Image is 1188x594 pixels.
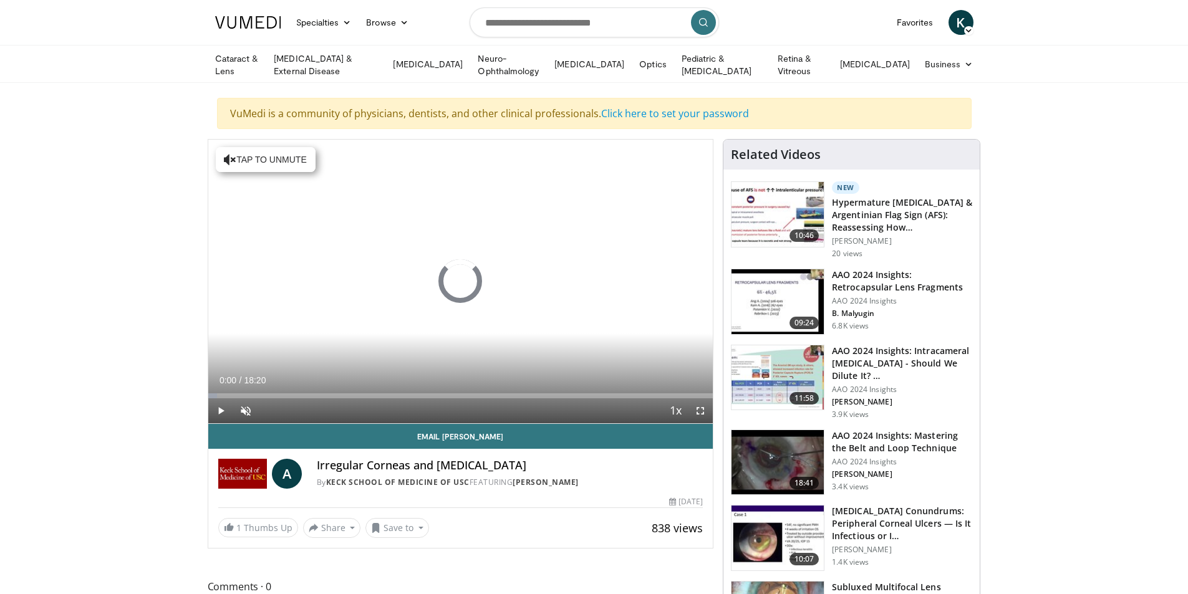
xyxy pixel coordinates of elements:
a: [PERSON_NAME] [513,477,579,487]
a: 10:07 [MEDICAL_DATA] Conundrums: Peripheral Corneal Ulcers — Is It Infectious or I… [PERSON_NAME]... [731,505,972,571]
button: Unmute [233,398,258,423]
p: 3.9K views [832,410,869,419]
h3: AAO 2024 Insights: Intracameral [MEDICAL_DATA] - Should We Dilute It? … [832,345,972,382]
p: 6.8K views [832,321,869,331]
div: By FEATURING [317,477,703,488]
a: Business [917,52,981,77]
p: New [832,181,859,194]
span: 0:00 [220,375,236,385]
span: 10:07 [790,553,819,565]
span: 18:41 [790,477,819,489]
button: Fullscreen [688,398,713,423]
p: 20 views [832,249,862,259]
a: Click here to set your password [601,107,749,120]
a: [MEDICAL_DATA] & External Disease [266,52,385,77]
span: / [239,375,242,385]
p: B. Malyugin [832,309,972,319]
div: Progress Bar [208,393,713,398]
img: 22a3a3a3-03de-4b31-bd81-a17540334f4a.150x105_q85_crop-smart_upscale.jpg [732,430,824,495]
span: 10:46 [790,229,819,242]
p: 1.4K views [832,557,869,567]
a: Email [PERSON_NAME] [208,424,713,449]
p: [PERSON_NAME] [832,469,972,479]
a: Neuro-Ophthalmology [470,52,547,77]
a: A [272,459,302,489]
span: 838 views [652,520,703,535]
a: Keck School of Medicine of USC [326,477,470,487]
img: de733f49-b136-4bdc-9e00-4021288efeb7.150x105_q85_crop-smart_upscale.jpg [732,345,824,410]
img: 5ede7c1e-2637-46cb-a546-16fd546e0e1e.150x105_q85_crop-smart_upscale.jpg [732,505,824,570]
a: K [949,10,973,35]
a: 1 Thumbs Up [218,518,298,537]
p: [PERSON_NAME] [832,545,972,555]
h4: Irregular Corneas and [MEDICAL_DATA] [317,459,703,472]
a: [MEDICAL_DATA] [547,52,632,77]
img: Keck School of Medicine of USC [218,459,267,489]
h3: Hypermature [MEDICAL_DATA] & Argentinian Flag Sign (AFS): Reassessing How… [832,196,972,234]
a: Specialties [289,10,359,35]
a: Pediatric & [MEDICAL_DATA] [674,52,770,77]
button: Save to [365,518,429,538]
p: [PERSON_NAME] [832,236,972,246]
span: 18:20 [244,375,266,385]
div: [DATE] [669,496,703,507]
a: Retina & Vitreous [770,52,833,77]
h3: [MEDICAL_DATA] Conundrums: Peripheral Corneal Ulcers — Is It Infectious or I… [832,505,972,542]
img: VuMedi Logo [215,16,281,29]
button: Play [208,398,233,423]
button: Share [303,518,361,538]
input: Search topics, interventions [470,7,719,37]
p: AAO 2024 Insights [832,296,972,306]
a: 11:58 AAO 2024 Insights: Intracameral [MEDICAL_DATA] - Should We Dilute It? … AAO 2024 Insights [... [731,345,972,419]
a: Browse [359,10,416,35]
h3: AAO 2024 Insights: Retrocapsular Lens Fragments [832,269,972,294]
a: Favorites [889,10,941,35]
h4: Related Videos [731,147,821,162]
a: Optics [632,52,674,77]
img: 40c8dcf9-ac14-45af-8571-bda4a5b229bd.150x105_q85_crop-smart_upscale.jpg [732,182,824,247]
video-js: Video Player [208,140,713,424]
a: 18:41 AAO 2024 Insights: Mastering the Belt and Loop Technique AAO 2024 Insights [PERSON_NAME] 3.... [731,429,972,496]
img: 01f52a5c-6a53-4eb2-8a1d-dad0d168ea80.150x105_q85_crop-smart_upscale.jpg [732,269,824,334]
p: [PERSON_NAME] [832,397,972,407]
p: AAO 2024 Insights [832,457,972,467]
button: Playback Rate [663,398,688,423]
p: 3.4K views [832,482,869,492]
a: [MEDICAL_DATA] [833,52,917,77]
button: Tap to unmute [216,147,316,172]
p: AAO 2024 Insights [832,385,972,395]
h3: AAO 2024 Insights: Mastering the Belt and Loop Technique [832,429,972,454]
span: 11:58 [790,392,819,405]
a: 09:24 AAO 2024 Insights: Retrocapsular Lens Fragments AAO 2024 Insights B. Malyugin 6.8K views [731,269,972,335]
a: [MEDICAL_DATA] [385,52,470,77]
a: Cataract & Lens [208,52,267,77]
span: 09:24 [790,317,819,329]
a: 10:46 New Hypermature [MEDICAL_DATA] & Argentinian Flag Sign (AFS): Reassessing How… [PERSON_NAME... [731,181,972,259]
div: VuMedi is a community of physicians, dentists, and other clinical professionals. [217,98,972,129]
span: 1 [236,522,241,534]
